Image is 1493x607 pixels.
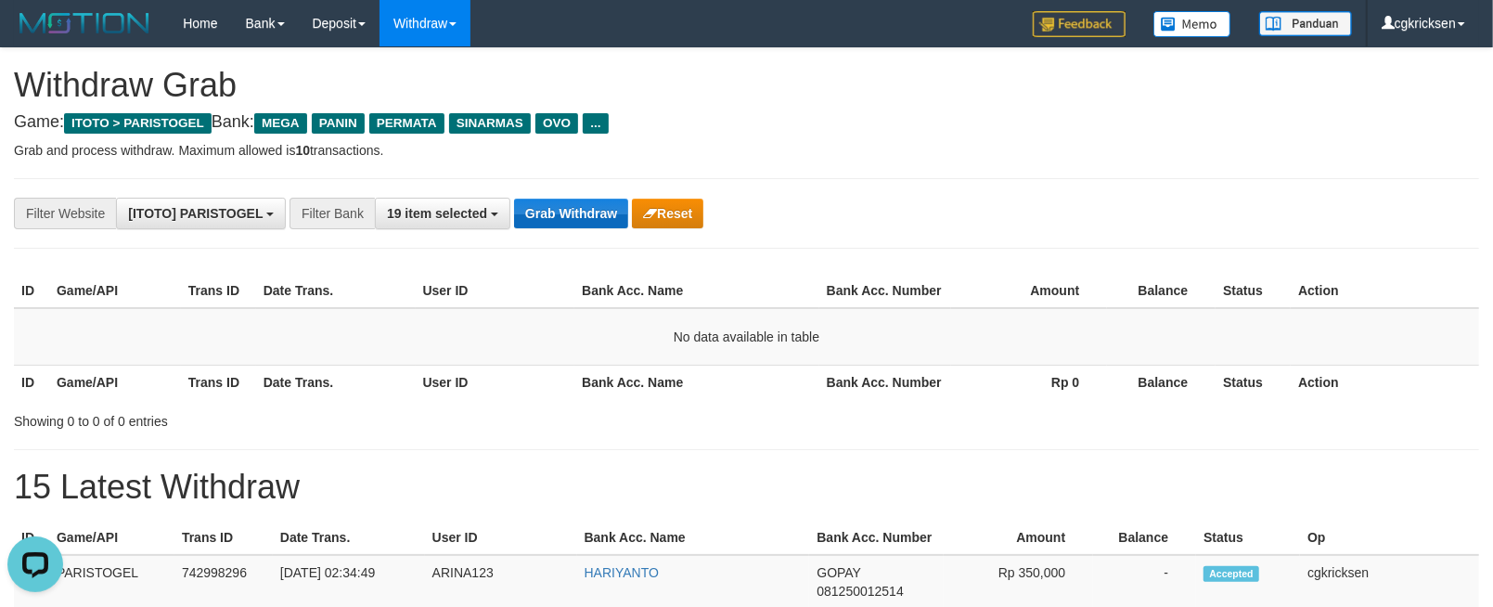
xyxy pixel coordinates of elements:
span: Copy 081250012514 to clipboard [817,584,903,599]
th: Action [1291,365,1479,399]
th: Bank Acc. Name [574,274,819,308]
th: Balance [1093,521,1196,555]
th: Game/API [49,274,181,308]
h4: Game: Bank: [14,113,1479,132]
button: Reset [632,199,703,228]
span: ITOTO > PARISTOGEL [64,113,212,134]
span: Accepted [1203,566,1259,582]
th: Rp 0 [951,365,1108,399]
a: HARIYANTO [585,565,659,580]
th: Bank Acc. Number [819,365,951,399]
th: Balance [1107,274,1216,308]
img: Button%20Memo.svg [1153,11,1231,37]
th: User ID [416,274,575,308]
span: OVO [535,113,578,134]
span: SINARMAS [449,113,531,134]
th: Bank Acc. Number [819,274,951,308]
th: Op [1300,521,1479,555]
img: MOTION_logo.png [14,9,155,37]
span: PANIN [312,113,365,134]
th: ID [14,521,49,555]
th: Bank Acc. Name [577,521,810,555]
img: panduan.png [1259,11,1352,36]
h1: 15 Latest Withdraw [14,469,1479,506]
strong: 10 [295,143,310,158]
th: Status [1216,365,1291,399]
th: Bank Acc. Name [574,365,819,399]
div: Filter Bank [290,198,375,229]
td: No data available in table [14,308,1479,366]
button: 19 item selected [375,198,510,229]
h1: Withdraw Grab [14,67,1479,104]
span: PERMATA [369,113,444,134]
p: Grab and process withdraw. Maximum allowed is transactions. [14,141,1479,160]
img: Feedback.jpg [1033,11,1126,37]
span: ... [583,113,608,134]
span: GOPAY [817,565,860,580]
th: Date Trans. [256,274,416,308]
span: [ITOTO] PARISTOGEL [128,206,263,221]
th: Date Trans. [273,521,425,555]
div: Filter Website [14,198,116,229]
button: [ITOTO] PARISTOGEL [116,198,286,229]
th: Status [1216,274,1291,308]
span: 19 item selected [387,206,487,221]
th: Action [1291,274,1479,308]
th: Trans ID [181,274,256,308]
div: Showing 0 to 0 of 0 entries [14,405,608,431]
th: ID [14,365,49,399]
th: User ID [416,365,575,399]
span: MEGA [254,113,307,134]
button: Open LiveChat chat widget [7,7,63,63]
th: ID [14,274,49,308]
th: Trans ID [174,521,273,555]
th: Game/API [49,521,174,555]
button: Grab Withdraw [514,199,628,228]
th: Game/API [49,365,181,399]
th: Date Trans. [256,365,416,399]
th: Amount [944,521,1093,555]
th: Amount [951,274,1108,308]
th: Status [1196,521,1300,555]
th: Bank Acc. Number [809,521,944,555]
th: User ID [425,521,577,555]
th: Balance [1107,365,1216,399]
th: Trans ID [181,365,256,399]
